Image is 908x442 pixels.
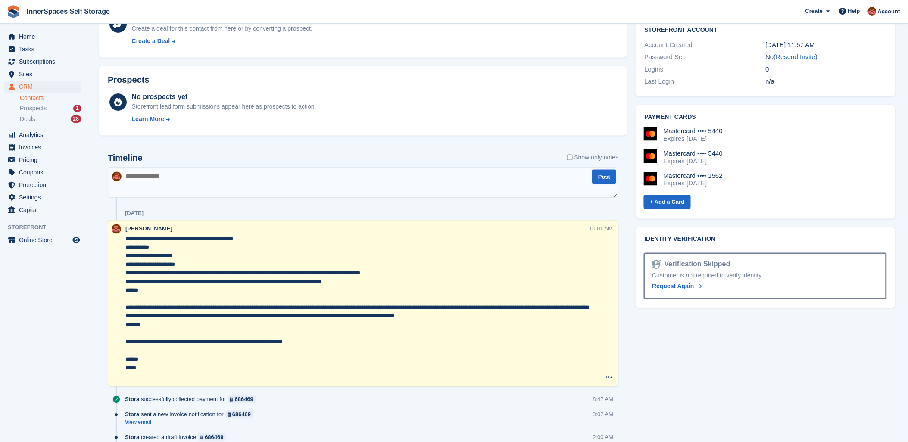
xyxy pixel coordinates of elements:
[132,115,316,124] a: Learn More
[19,43,71,55] span: Tasks
[4,204,81,216] a: menu
[132,37,312,46] a: Create a Deal
[644,52,765,62] div: Password Set
[661,259,730,270] div: Verification Skipped
[644,65,765,75] div: Logins
[4,68,81,80] a: menu
[4,191,81,203] a: menu
[644,149,658,163] img: Mastercard Logo
[652,283,694,290] span: Request Again
[644,127,658,141] img: Mastercard Logo
[108,153,143,163] h2: Timeline
[766,77,887,87] div: n/a
[132,115,164,124] div: Learn More
[20,94,81,102] a: Contacts
[805,7,823,16] span: Create
[848,7,860,16] span: Help
[567,153,619,162] label: Show only notes
[225,411,253,419] a: 686469
[766,52,887,62] div: No
[644,25,886,34] h2: Storefront Account
[868,7,877,16] img: Abby Tilley
[644,77,765,87] div: Last Login
[125,395,139,404] span: Stora
[592,170,616,184] button: Post
[19,154,71,166] span: Pricing
[19,191,71,203] span: Settings
[73,105,81,112] div: 1
[652,282,702,291] a: Request Again
[19,141,71,153] span: Invoices
[232,411,251,419] div: 686469
[567,153,573,162] input: Show only notes
[19,204,71,216] span: Capital
[19,68,71,80] span: Sites
[4,141,81,153] a: menu
[132,102,316,111] div: Storefront lead form submissions appear here as prospects to action.
[132,92,316,102] div: No prospects yet
[4,43,81,55] a: menu
[663,157,723,165] div: Expires [DATE]
[19,129,71,141] span: Analytics
[644,40,765,50] div: Account Created
[652,271,878,280] div: Customer is not required to verify identity.
[198,433,226,442] a: 686469
[663,172,723,180] div: Mastercard •••• 1562
[108,75,150,85] h2: Prospects
[4,154,81,166] a: menu
[125,411,257,419] div: sent a new invoice notification for
[663,135,723,143] div: Expires [DATE]
[125,433,230,442] div: created a draft invoice
[663,149,723,157] div: Mastercard •••• 5440
[593,411,614,419] div: 3:02 AM
[652,260,661,269] img: Identity Verification Ready
[7,5,20,18] img: stora-icon-8386f47178a22dfd0bd8f6a31ec36ba5ce8667c1dd55bd0f319d3a0aa187defe.svg
[19,31,71,43] span: Home
[4,234,81,246] a: menu
[205,433,223,442] div: 686469
[593,395,614,404] div: 8:47 AM
[23,4,113,19] a: InnerSpaces Self Storage
[8,223,86,232] span: Storefront
[644,114,886,121] h2: Payment cards
[125,225,172,232] span: [PERSON_NAME]
[19,81,71,93] span: CRM
[19,56,71,68] span: Subscriptions
[20,104,47,112] span: Prospects
[19,166,71,178] span: Coupons
[644,236,886,243] h2: Identity verification
[228,395,256,404] a: 686469
[132,24,312,33] div: Create a deal for this contact from here or by converting a prospect.
[663,179,723,187] div: Expires [DATE]
[125,411,139,419] span: Stora
[4,129,81,141] a: menu
[125,433,139,442] span: Stora
[132,37,170,46] div: Create a Deal
[125,419,257,426] a: View email
[644,172,658,186] img: Mastercard Logo
[19,234,71,246] span: Online Store
[4,179,81,191] a: menu
[19,179,71,191] span: Protection
[20,115,81,124] a: Deals 28
[4,31,81,43] a: menu
[125,395,260,404] div: successfully collected payment for
[20,104,81,113] a: Prospects 1
[878,7,900,16] span: Account
[71,115,81,123] div: 28
[71,235,81,245] a: Preview store
[112,172,122,181] img: Abby Tilley
[4,81,81,93] a: menu
[20,115,35,123] span: Deals
[235,395,253,404] div: 686469
[590,224,613,233] div: 10:01 AM
[644,195,690,209] a: + Add a Card
[766,40,887,50] div: [DATE] 11:57 AM
[4,166,81,178] a: menu
[774,53,818,60] span: ( )
[593,433,614,442] div: 2:00 AM
[776,53,816,60] a: Resend Invite
[125,210,144,217] div: [DATE]
[112,224,121,234] img: Abby Tilley
[766,65,887,75] div: 0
